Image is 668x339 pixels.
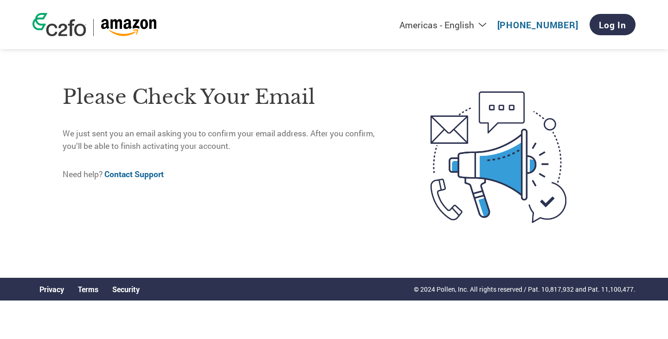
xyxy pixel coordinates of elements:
p: Need help? [63,168,392,180]
a: [PHONE_NUMBER] [497,19,578,31]
a: Terms [78,284,98,294]
img: open-email [392,75,605,240]
img: Amazon [101,19,157,36]
h1: Please check your email [63,82,392,112]
a: Privacy [39,284,64,294]
p: We just sent you an email asking you to confirm your email address. After you confirm, you’ll be ... [63,128,392,152]
a: Security [112,284,140,294]
a: Log In [590,14,636,35]
p: © 2024 Pollen, Inc. All rights reserved / Pat. 10,817,932 and Pat. 11,100,477. [414,284,636,294]
img: c2fo logo [32,13,86,36]
a: Contact Support [104,169,164,179]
